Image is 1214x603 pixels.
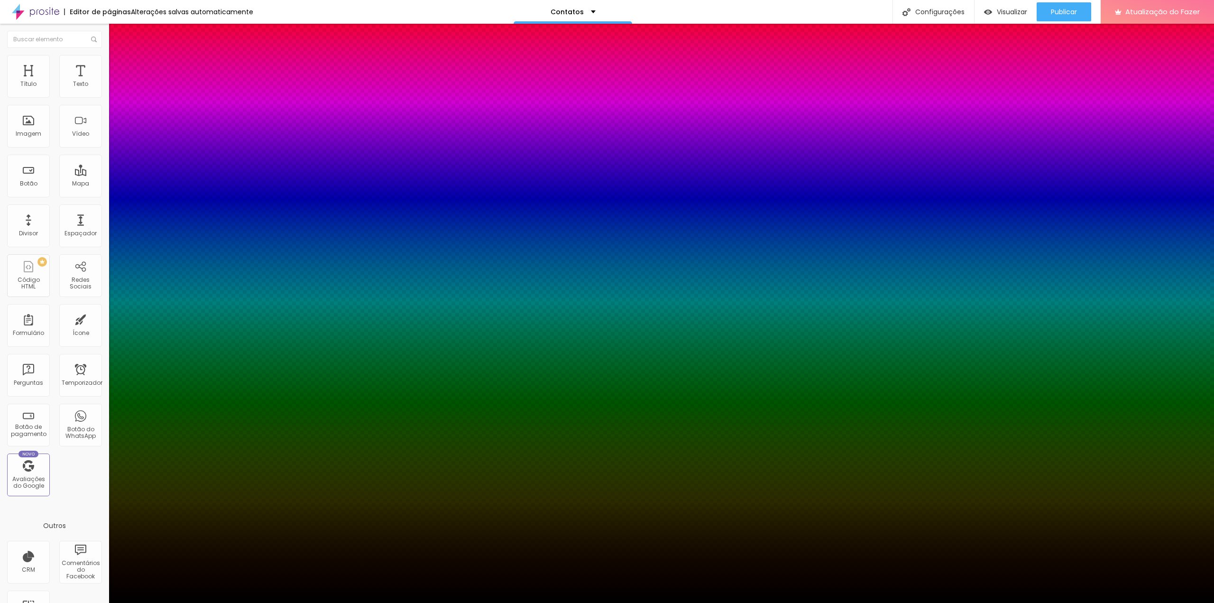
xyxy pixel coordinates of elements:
[62,379,102,387] font: Temporizador
[13,329,44,337] font: Formulário
[72,179,89,187] font: Mapa
[997,7,1027,17] font: Visualizar
[20,179,37,187] font: Botão
[70,276,92,290] font: Redes Sociais
[22,566,35,574] font: CRM
[902,8,910,16] img: Ícone
[131,7,253,17] font: Alterações salvas automaticamente
[91,37,97,42] img: Ícone
[915,7,965,17] font: Configurações
[73,329,89,337] font: Ícone
[12,475,45,490] font: Avaliações do Google
[7,31,102,48] input: Buscar elemento
[14,379,43,387] font: Perguntas
[43,521,66,530] font: Outros
[975,2,1037,21] button: Visualizar
[19,229,38,237] font: Divisor
[70,7,131,17] font: Editor de páginas
[1037,2,1091,21] button: Publicar
[1051,7,1077,17] font: Publicar
[20,80,37,88] font: Título
[72,130,89,138] font: Vídeo
[62,559,100,581] font: Comentários do Facebook
[11,423,46,437] font: Botão de pagamento
[551,7,584,17] font: Contatos
[73,80,88,88] font: Texto
[18,276,40,290] font: Código HTML
[65,425,96,440] font: Botão do WhatsApp
[22,451,35,457] font: Novo
[16,130,41,138] font: Imagem
[984,8,992,16] img: view-1.svg
[1125,7,1200,17] font: Atualização do Fazer
[64,229,97,237] font: Espaçador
